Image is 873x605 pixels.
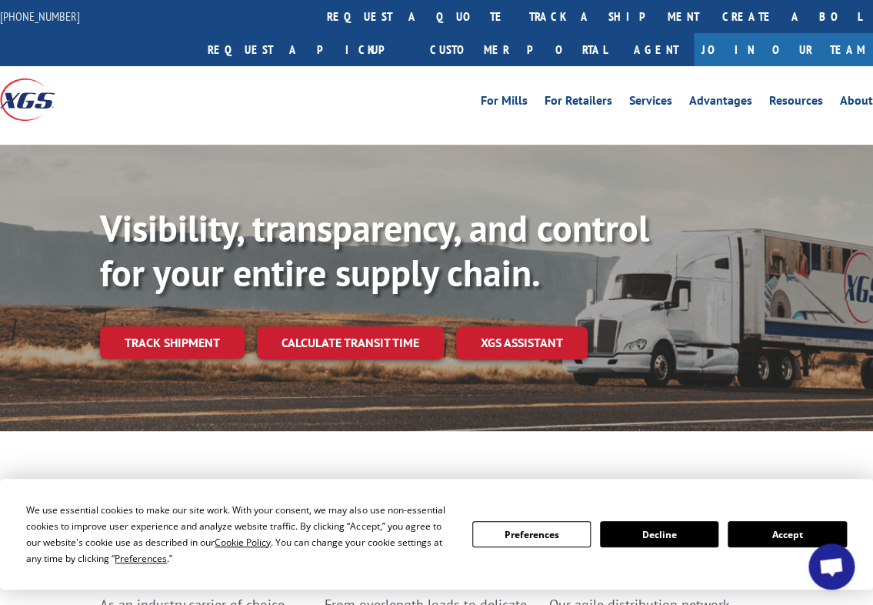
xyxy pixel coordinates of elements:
a: Agent [618,33,694,66]
button: Accept [728,521,846,547]
a: Advantages [689,95,752,112]
b: Visibility, transparency, and control for your entire supply chain. [100,204,649,296]
a: Customer Portal [418,33,618,66]
span: Preferences [115,552,167,565]
span: Cookie Policy [215,536,271,549]
a: Calculate transit time [257,326,444,359]
a: About [840,95,873,112]
a: Track shipment [100,326,245,359]
div: We use essential cookies to make our site work. With your consent, we may also use non-essential ... [26,502,453,567]
a: Services [629,95,672,112]
a: Request a pickup [196,33,418,66]
a: XGS ASSISTANT [456,326,588,359]
a: For Retailers [545,95,612,112]
button: Decline [600,521,718,547]
button: Preferences [472,521,591,547]
div: Open chat [808,543,855,590]
a: For Mills [481,95,528,112]
a: Resources [769,95,823,112]
a: Join Our Team [694,33,873,66]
